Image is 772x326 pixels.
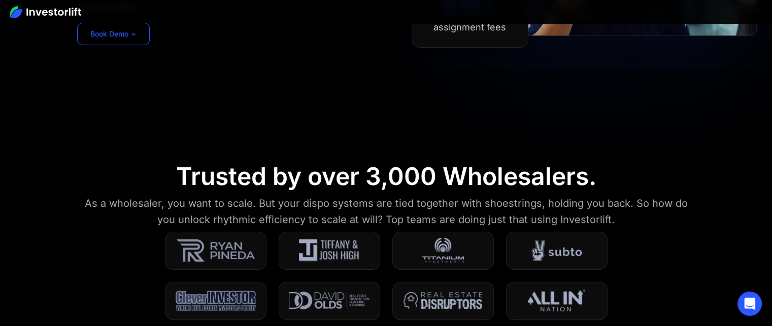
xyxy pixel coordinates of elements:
div: assignment fees [433,22,506,33]
div: As a wholesaler, you want to scale. But your dispo systems are tied together with shoestrings, ho... [77,195,695,228]
iframe: Customer reviews powered by Trustpilot [537,41,689,53]
div: Trusted by over 3,000 Wholesalers. [176,162,596,191]
a: Book Demo ➢ [77,23,150,45]
div: Open Intercom Messenger [737,292,762,316]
